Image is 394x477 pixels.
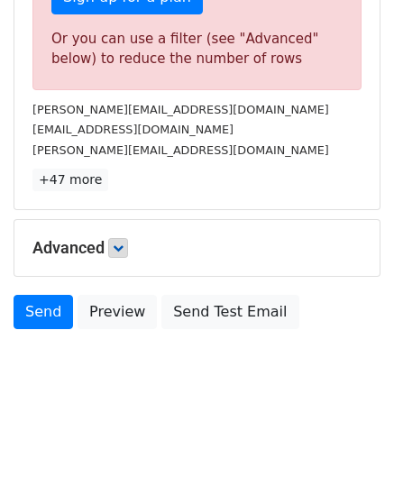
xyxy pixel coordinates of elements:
[78,295,157,329] a: Preview
[51,29,343,69] div: Or you can use a filter (see "Advanced" below) to reduce the number of rows
[32,169,108,191] a: +47 more
[14,295,73,329] a: Send
[304,390,394,477] iframe: Chat Widget
[32,143,329,157] small: [PERSON_NAME][EMAIL_ADDRESS][DOMAIN_NAME]
[32,123,234,136] small: [EMAIL_ADDRESS][DOMAIN_NAME]
[32,103,329,116] small: [PERSON_NAME][EMAIL_ADDRESS][DOMAIN_NAME]
[32,238,362,258] h5: Advanced
[161,295,298,329] a: Send Test Email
